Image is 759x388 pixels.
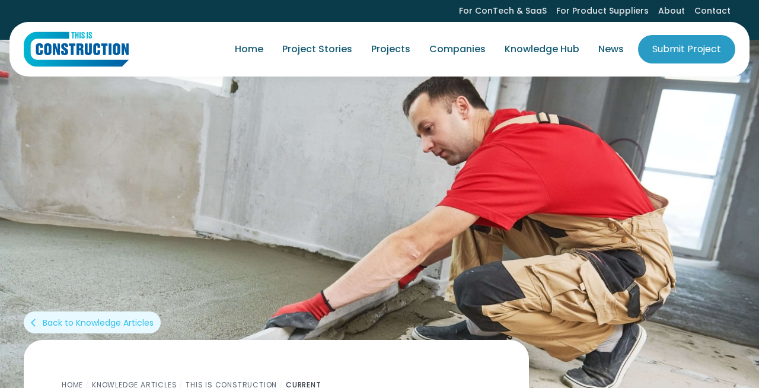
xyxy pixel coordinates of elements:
[24,31,129,67] img: This Is Construction Logo
[31,317,40,329] div: arrow_back_ios
[589,33,633,66] a: News
[24,31,129,67] a: home
[43,317,154,329] div: Back to Knowledge Articles
[273,33,362,66] a: Project Stories
[638,35,735,63] a: Submit Project
[420,33,495,66] a: Companies
[362,33,420,66] a: Projects
[225,33,273,66] a: Home
[24,311,161,333] a: arrow_back_iosBack to Knowledge Articles
[652,42,721,56] div: Submit Project
[495,33,589,66] a: Knowledge Hub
